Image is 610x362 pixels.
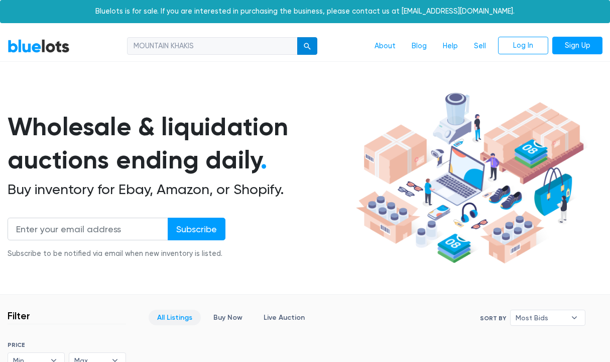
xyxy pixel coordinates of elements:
img: hero-ee84e7d0318cb26816c560f6b4441b76977f77a177738b4e94f68c95b2b83dbb.png [352,88,587,268]
a: Live Auction [255,310,313,325]
b: ▾ [564,310,585,325]
input: Enter your email address [8,218,168,240]
a: Blog [404,37,435,56]
a: BlueLots [8,39,70,53]
h2: Buy inventory for Ebay, Amazon, or Shopify. [8,181,352,198]
a: All Listings [149,310,201,325]
span: Most Bids [516,310,566,325]
h6: PRICE [8,341,126,348]
div: Subscribe to be notified via email when new inventory is listed. [8,248,225,259]
a: Log In [498,37,548,55]
input: Search for inventory [127,37,298,55]
label: Sort By [480,314,506,323]
a: Sell [466,37,494,56]
a: Buy Now [205,310,251,325]
h3: Filter [8,310,30,322]
a: Help [435,37,466,56]
input: Subscribe [168,218,225,240]
a: About [367,37,404,56]
h1: Wholesale & liquidation auctions ending daily [8,110,352,177]
span: . [261,145,267,175]
a: Sign Up [552,37,602,55]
